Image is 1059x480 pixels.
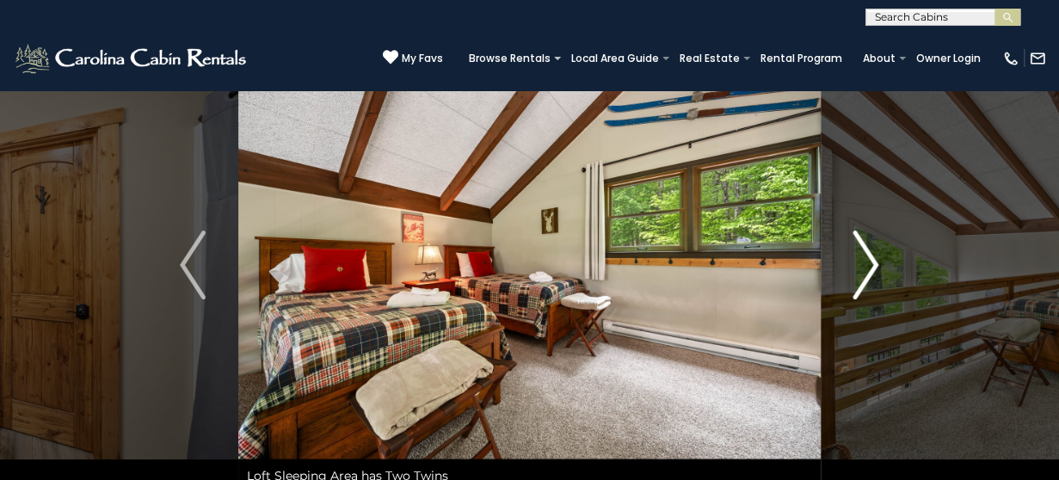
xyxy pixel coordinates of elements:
[13,41,251,76] img: White-1-2.png
[460,46,559,71] a: Browse Rentals
[752,46,851,71] a: Rental Program
[180,231,206,299] img: arrow
[908,46,989,71] a: Owner Login
[383,49,443,67] a: My Favs
[402,51,443,66] span: My Favs
[1002,50,1019,67] img: phone-regular-white.png
[563,46,668,71] a: Local Area Guide
[853,231,879,299] img: arrow
[671,46,748,71] a: Real Estate
[854,46,904,71] a: About
[1029,50,1046,67] img: mail-regular-white.png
